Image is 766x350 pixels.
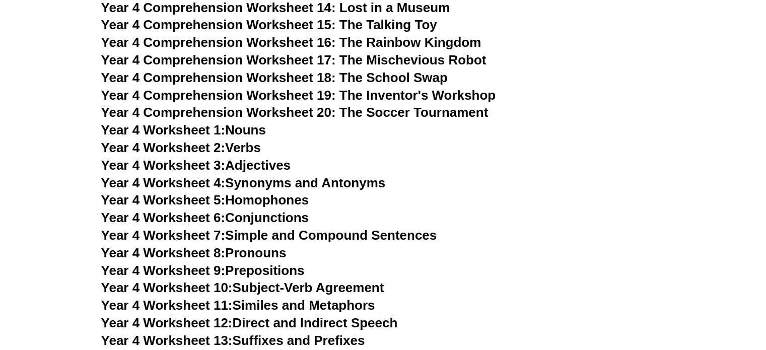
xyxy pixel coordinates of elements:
a: Year 4 Worksheet 7:Simple and Compound Sentences [101,228,437,243]
a: Year 4 Worksheet 11:Similes and Metaphors [101,298,375,313]
a: Year 4 Worksheet 8:Pronouns [101,245,287,260]
a: Year 4 Worksheet 4:Synonyms and Antonyms [101,175,386,190]
a: Year 4 Worksheet 12:Direct and Indirect Speech [101,315,398,330]
span: Year 4 Worksheet 10: [101,280,233,295]
span: Year 4 Worksheet 5: [101,192,226,207]
a: Year 4 Worksheet 3:Adjectives [101,158,291,173]
a: Year 4 Worksheet 9:Prepositions [101,263,305,278]
span: Year 4 Worksheet 12: [101,315,233,330]
a: Year 4 Comprehension Worksheet 17: The Mischevious Robot [101,52,486,67]
span: Year 4 Worksheet 7: [101,228,226,243]
span: Year 4 Worksheet 8: [101,245,226,260]
span: Year 4 Worksheet 11: [101,298,233,313]
span: Year 4 Worksheet 4: [101,175,226,190]
a: Year 4 Comprehension Worksheet 19: The Inventor's Workshop [101,88,496,103]
span: Year 4 Worksheet 6: [101,210,226,225]
a: Year 4 Comprehension Worksheet 18: The School Swap [101,70,448,85]
a: Year 4 Comprehension Worksheet 15: The Talking Toy [101,17,437,32]
span: Year 4 Worksheet 1: [101,122,226,137]
a: Year 4 Comprehension Worksheet 16: The Rainbow Kingdom [101,35,481,50]
a: Year 4 Worksheet 1:Nouns [101,122,266,137]
span: Year 4 Worksheet 2: [101,140,226,155]
iframe: Chat Widget [598,237,766,350]
span: Year 4 Worksheet 3: [101,158,226,173]
span: Year 4 Worksheet 9: [101,263,226,278]
a: Year 4 Comprehension Worksheet 20: The Soccer Tournament [101,105,489,120]
a: Year 4 Worksheet 10:Subject-Verb Agreement [101,280,384,295]
a: Year 4 Worksheet 2:Verbs [101,140,261,155]
span: Year 4 Worksheet 13: [101,333,233,348]
a: Year 4 Worksheet 5:Homophones [101,192,309,207]
a: Year 4 Worksheet 13:Suffixes and Prefixes [101,333,365,348]
a: Year 4 Worksheet 6:Conjunctions [101,210,309,225]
